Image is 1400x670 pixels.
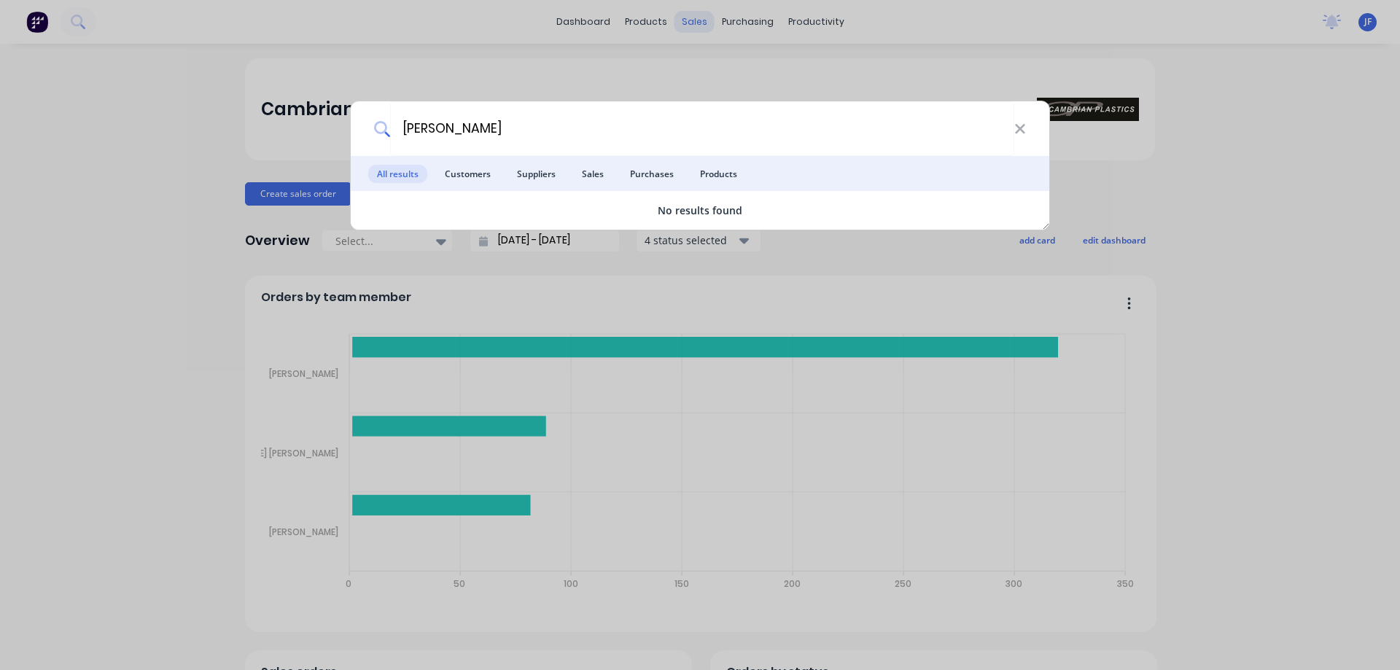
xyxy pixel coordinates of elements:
span: All results [368,165,427,183]
div: No results found [351,203,1049,218]
span: Products [691,165,746,183]
span: Sales [573,165,612,183]
span: Suppliers [508,165,564,183]
span: Customers [436,165,499,183]
span: Purchases [621,165,682,183]
input: Start typing a customer or supplier name to create a new order... [390,101,1014,156]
